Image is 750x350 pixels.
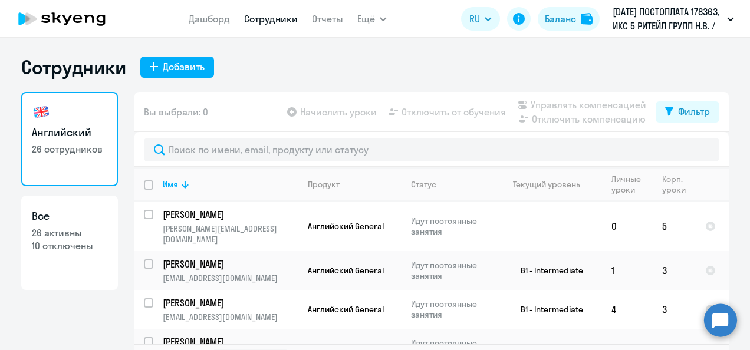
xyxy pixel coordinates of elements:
td: 3 [653,290,696,329]
div: Добавить [163,60,205,74]
button: Добавить [140,57,214,78]
p: [DATE] ПОСТОПЛАТА 178363, ИКС 5 РИТЕЙЛ ГРУПП Н.В. / X5 RETAIL GROUP N.V. [613,5,722,33]
a: [PERSON_NAME] [163,335,298,348]
div: Имя [163,179,178,190]
a: Все26 активны10 отключены [21,196,118,290]
p: [EMAIL_ADDRESS][DOMAIN_NAME] [163,273,298,283]
div: Фильтр [678,104,710,118]
p: Идут постоянные занятия [411,299,492,320]
div: Баланс [545,12,576,26]
div: Корп. уроки [662,174,695,195]
p: [EMAIL_ADDRESS][DOMAIN_NAME] [163,312,298,322]
h3: Все [32,209,107,224]
input: Поиск по имени, email, продукту или статусу [144,138,719,161]
span: Вы выбрали: 0 [144,105,208,119]
button: [DATE] ПОСТОПЛАТА 178363, ИКС 5 РИТЕЙЛ ГРУПП Н.В. / X5 RETAIL GROUP N.V. [607,5,740,33]
div: Статус [411,179,436,190]
a: Английский26 сотрудников [21,92,118,186]
h3: Английский [32,125,107,140]
p: Идут постоянные занятия [411,216,492,237]
span: Английский General [308,265,384,276]
p: 26 сотрудников [32,143,107,156]
p: [PERSON_NAME][EMAIL_ADDRESS][DOMAIN_NAME] [163,223,298,245]
div: Личные уроки [611,174,652,195]
span: Ещё [357,12,375,26]
td: 0 [602,202,653,251]
img: balance [581,13,593,25]
td: B1 - Intermediate [492,290,602,329]
div: Текущий уровень [513,179,580,190]
div: Продукт [308,179,340,190]
span: Английский General [308,221,384,232]
img: english [32,103,51,121]
p: 26 активны [32,226,107,239]
span: RU [469,12,480,26]
td: 4 [602,290,653,329]
button: Балансbalance [538,7,600,31]
a: [PERSON_NAME] [163,257,298,270]
td: 3 [653,251,696,290]
a: [PERSON_NAME] [163,296,298,309]
a: Сотрудники [244,13,298,25]
p: Идут постоянные занятия [411,260,492,281]
a: Дашборд [189,13,230,25]
p: [PERSON_NAME] [163,335,296,348]
div: Текущий уровень [502,179,601,190]
p: [PERSON_NAME] [163,208,296,221]
a: Отчеты [312,13,343,25]
a: [PERSON_NAME] [163,208,298,221]
button: Ещё [357,7,387,31]
div: Имя [163,179,298,190]
td: 5 [653,202,696,251]
span: Английский General [308,304,384,315]
td: B1 - Intermediate [492,251,602,290]
p: [PERSON_NAME] [163,257,296,270]
td: 1 [602,251,653,290]
p: 10 отключены [32,239,107,252]
button: Фильтр [656,101,719,123]
button: RU [461,7,500,31]
h1: Сотрудники [21,55,126,79]
p: [PERSON_NAME] [163,296,296,309]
